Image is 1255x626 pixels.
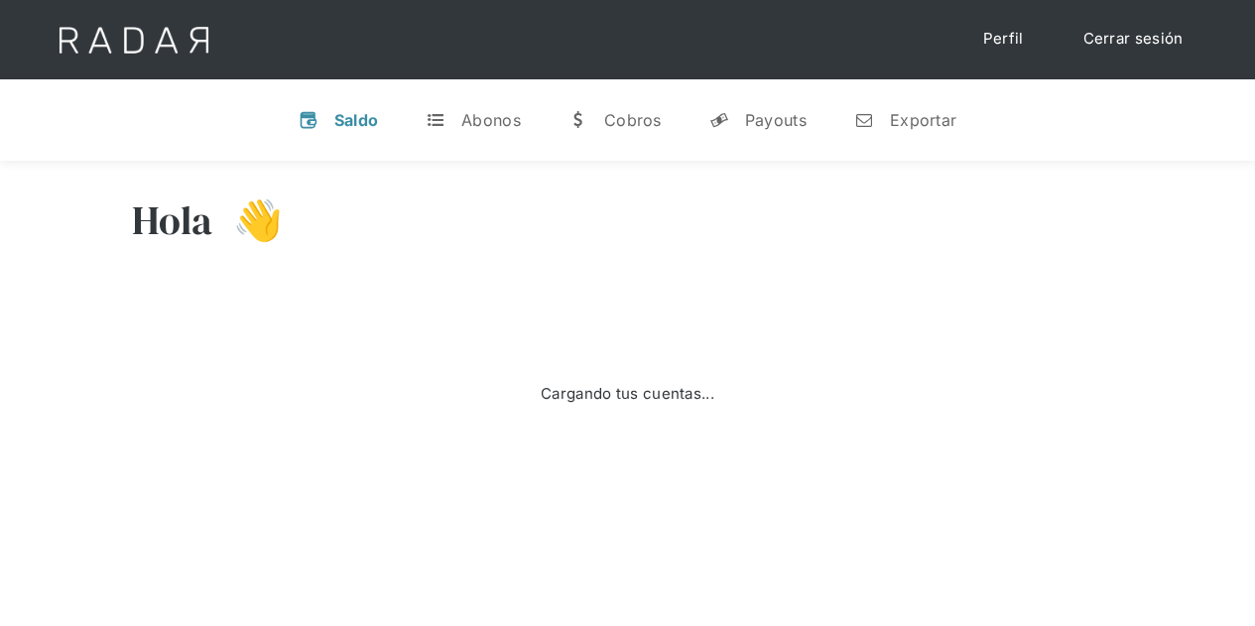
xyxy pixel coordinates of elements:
div: Cobros [604,110,662,130]
div: n [854,110,874,130]
div: Cargando tus cuentas... [541,383,714,406]
div: Abonos [461,110,521,130]
a: Perfil [963,20,1044,59]
a: Cerrar sesión [1064,20,1203,59]
h3: 👋 [213,195,283,245]
div: Saldo [334,110,379,130]
div: Payouts [745,110,807,130]
div: w [568,110,588,130]
div: v [299,110,318,130]
div: y [709,110,729,130]
div: t [426,110,445,130]
div: Exportar [890,110,956,130]
h3: Hola [132,195,213,245]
